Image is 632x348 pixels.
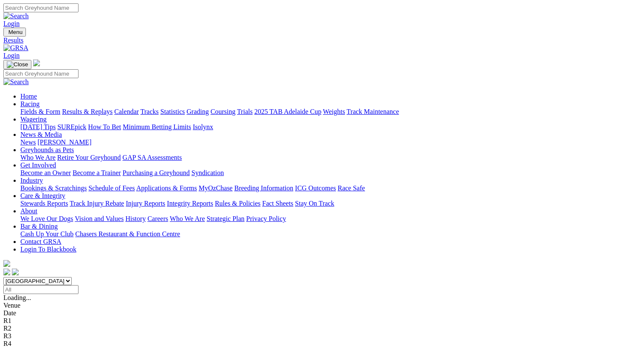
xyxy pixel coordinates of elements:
a: MyOzChase [199,184,233,192]
div: News & Media [20,139,629,146]
a: Careers [147,215,168,222]
a: Minimum Betting Limits [123,123,191,130]
div: Industry [20,184,629,192]
div: R2 [3,325,629,332]
button: Toggle navigation [3,60,31,69]
a: Results & Replays [62,108,112,115]
a: Calendar [114,108,139,115]
input: Search [3,3,79,12]
img: Search [3,78,29,86]
a: How To Bet [88,123,121,130]
a: Industry [20,177,43,184]
div: Venue [3,302,629,309]
a: Fact Sheets [262,200,293,207]
div: Get Involved [20,169,629,177]
a: Bookings & Scratchings [20,184,87,192]
a: Greyhounds as Pets [20,146,74,153]
a: [DATE] Tips [20,123,56,130]
div: R4 [3,340,629,348]
span: Menu [8,29,22,35]
a: News [20,139,36,146]
a: Login [3,20,20,27]
a: Racing [20,100,39,108]
a: Track Maintenance [347,108,399,115]
a: Track Injury Rebate [70,200,124,207]
div: Care & Integrity [20,200,629,207]
img: GRSA [3,44,28,52]
input: Select date [3,285,79,294]
a: Race Safe [337,184,365,192]
img: facebook.svg [3,269,10,275]
a: Home [20,93,37,100]
a: Login To Blackbook [20,246,76,253]
a: Purchasing a Greyhound [123,169,190,176]
a: History [125,215,146,222]
div: R1 [3,317,629,325]
a: Vision and Values [75,215,124,222]
a: Injury Reports [126,200,165,207]
button: Toggle navigation [3,28,26,37]
a: Isolynx [193,123,213,130]
a: Who We Are [170,215,205,222]
a: Become a Trainer [73,169,121,176]
a: Results [3,37,629,44]
img: logo-grsa-white.png [33,59,40,66]
a: Retire Your Greyhound [57,154,121,161]
span: Loading... [3,294,31,301]
img: logo-grsa-white.png [3,260,10,267]
a: Get Involved [20,161,56,169]
a: Integrity Reports [167,200,213,207]
a: Trials [237,108,253,115]
a: Stay On Track [295,200,334,207]
div: Wagering [20,123,629,131]
a: Chasers Restaurant & Function Centre [75,230,180,238]
a: About [20,207,37,215]
a: News & Media [20,131,62,138]
a: ICG Outcomes [295,184,336,192]
a: Rules & Policies [215,200,261,207]
a: Who We Are [20,154,56,161]
a: Statistics [160,108,185,115]
a: Grading [187,108,209,115]
a: Strategic Plan [207,215,244,222]
div: Racing [20,108,629,116]
div: R3 [3,332,629,340]
img: Search [3,12,29,20]
div: About [20,215,629,223]
a: Syndication [191,169,224,176]
a: SUREpick [57,123,86,130]
a: 2025 TAB Adelaide Cup [254,108,321,115]
a: Fields & Form [20,108,60,115]
a: Bar & Dining [20,223,58,230]
a: Tracks [140,108,159,115]
a: Contact GRSA [20,238,61,245]
a: Applications & Forms [136,184,197,192]
a: Stewards Reports [20,200,68,207]
a: GAP SA Assessments [123,154,182,161]
a: We Love Our Dogs [20,215,73,222]
div: Bar & Dining [20,230,629,238]
a: Cash Up Your Club [20,230,73,238]
a: Become an Owner [20,169,71,176]
a: Login [3,52,20,59]
div: Greyhounds as Pets [20,154,629,161]
a: Care & Integrity [20,192,65,199]
a: [PERSON_NAME] [37,139,91,146]
a: Weights [323,108,345,115]
a: Privacy Policy [246,215,286,222]
img: Close [7,61,28,68]
input: Search [3,69,79,78]
a: Coursing [211,108,236,115]
a: Wagering [20,116,47,123]
a: Schedule of Fees [88,184,135,192]
a: Breeding Information [234,184,293,192]
div: Date [3,309,629,317]
img: twitter.svg [12,269,19,275]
